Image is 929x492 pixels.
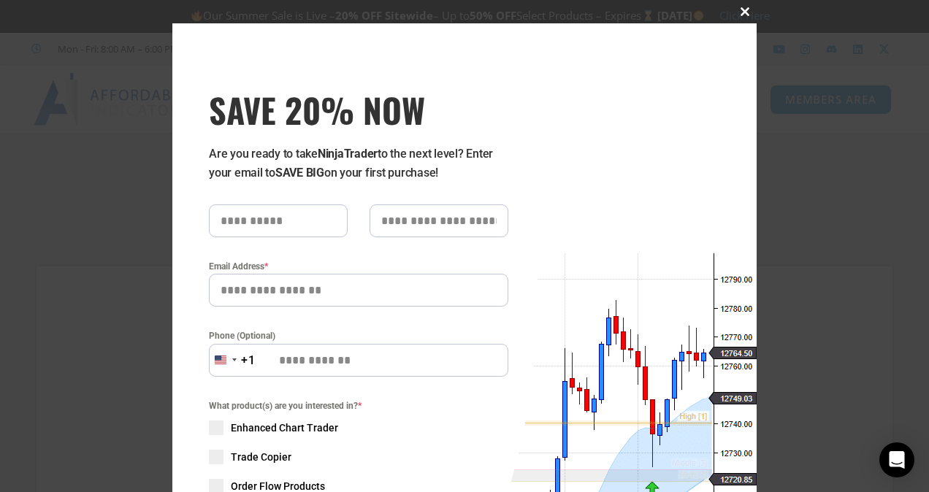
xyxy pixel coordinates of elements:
label: Trade Copier [209,450,508,464]
strong: SAVE BIG [275,166,324,180]
span: SAVE 20% NOW [209,89,508,130]
button: Selected country [209,344,256,377]
span: Enhanced Chart Trader [231,420,338,435]
div: +1 [241,351,256,370]
label: Phone (Optional) [209,328,508,343]
div: Open Intercom Messenger [879,442,914,477]
strong: NinjaTrader [318,147,378,161]
span: Trade Copier [231,450,291,464]
p: Are you ready to take to the next level? Enter your email to on your first purchase! [209,145,508,182]
span: What product(s) are you interested in? [209,399,508,413]
label: Email Address [209,259,508,274]
label: Enhanced Chart Trader [209,420,508,435]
